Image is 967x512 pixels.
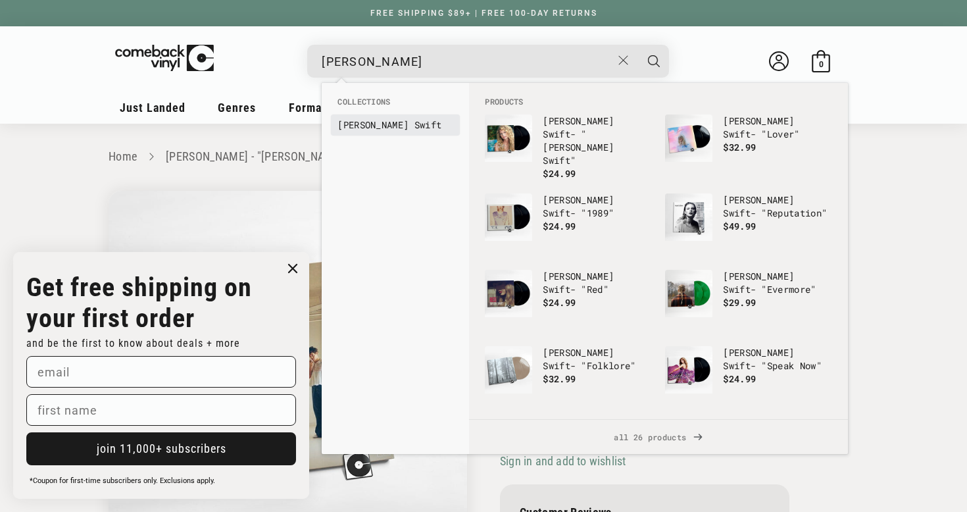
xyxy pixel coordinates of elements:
li: products: Taylor Swift - "Evermore" [658,263,839,340]
span: Formats [289,101,332,115]
p: - "Evermore" [723,270,832,296]
a: Taylor Swift - "Taylor Swift" [PERSON_NAME] Swift- "[PERSON_NAME] Swift" $24.99 [485,115,652,180]
a: Taylor Swift - "Folklore" [PERSON_NAME] Swift- "Folklore" $32.99 [485,346,652,409]
img: Taylor Swift - "Evermore" [665,270,712,317]
img: Taylor Swift - "Reputation" [665,193,712,241]
input: email [26,356,296,388]
span: and be the first to know about deals + more [26,337,240,349]
a: [PERSON_NAME] Swift [337,118,453,132]
div: Products [469,83,848,419]
b: [PERSON_NAME] [723,270,794,282]
b: [PERSON_NAME] [543,141,614,153]
b: [PERSON_NAME] [543,193,614,206]
b: Swift [543,128,570,140]
li: products: Taylor Swift - "Lover" [658,108,839,184]
a: Home [109,149,137,163]
button: Sign in and add to wishlist [500,453,630,469]
span: $29.99 [723,296,756,309]
img: Taylor Swift - "Taylor Swift" [485,115,532,162]
b: [PERSON_NAME] [723,115,794,127]
b: Swift [414,118,442,131]
li: products: Taylor Swift - "Speak Now" [658,340,839,416]
a: Taylor Swift - "Red" [PERSON_NAME] Swift- "Red" $24.99 [485,270,652,333]
li: products: Taylor Swift - "Reputation" [658,187,839,263]
span: $24.99 [543,296,576,309]
strong: Get free shipping on your first order [26,272,252,334]
span: $32.99 [543,372,576,385]
b: Swift [723,283,751,295]
b: Swift [543,359,570,372]
b: Swift [723,207,751,219]
img: Taylor Swift - "Lover" [665,115,712,162]
img: Taylor Swift - "Speak Now" [665,346,712,394]
p: - "Reputation" [723,193,832,220]
p: - "Red" [543,270,652,296]
span: Just Landed [120,101,186,115]
span: *Coupon for first-time subscribers only. Exclusions apply. [30,476,215,485]
b: [PERSON_NAME] [337,118,409,131]
input: first name [26,394,296,426]
li: products: Taylor Swift - "Red (Taylor's Version)" [478,416,658,495]
input: When autocomplete results are available use up and down arrows to review and enter to select [322,48,612,75]
button: Close dialog [283,259,303,278]
span: all 26 products [480,420,837,454]
b: Swift [723,359,751,372]
p: - " " [543,115,652,167]
p: - "Speak Now" [723,346,832,372]
img: Taylor Swift - "Folklore" [485,346,532,394]
b: Swift [543,207,570,219]
nav: breadcrumbs [109,147,858,166]
p: - "1989" [543,193,652,220]
b: [PERSON_NAME] [543,270,614,282]
a: Taylor Swift - "Lover" [PERSON_NAME] Swift- "Lover" $32.99 [665,115,832,178]
li: products: Taylor Swift - "Taylor Swift" [478,108,658,187]
button: Search [637,45,670,78]
button: Close [612,46,636,75]
li: products: Taylor Swift - "Red" [478,263,658,340]
span: $32.99 [723,141,756,153]
a: all 26 products [469,420,848,454]
li: collections: Taylor Swift [331,115,460,136]
span: $24.99 [723,372,756,385]
b: Swift [543,154,570,166]
li: Collections [331,96,460,115]
b: [PERSON_NAME] [543,115,614,127]
span: Genres [218,101,256,115]
span: Sign in and add to wishlist [500,454,626,468]
b: [PERSON_NAME] [543,346,614,359]
img: Taylor Swift - "Red" [485,270,532,317]
p: - "Folklore" [543,346,652,372]
span: $49.99 [723,220,756,232]
li: products: Taylor Swift - "1989" [478,187,658,263]
a: Taylor Swift - "Evermore" [PERSON_NAME] Swift- "Evermore" $29.99 [665,270,832,333]
li: Products [478,96,839,108]
b: Swift [543,283,570,295]
b: [PERSON_NAME] [723,193,794,206]
li: products: Taylor Swift - "Folklore" [478,340,658,416]
div: View All [469,419,848,454]
p: - "Lover" [723,115,832,141]
a: Taylor Swift - "Reputation" [PERSON_NAME] Swift- "Reputation" $49.99 [665,193,832,257]
a: Taylor Swift - "Speak Now" [PERSON_NAME] Swift- "Speak Now" $24.99 [665,346,832,409]
a: [PERSON_NAME] - "[PERSON_NAME]'s House" [166,149,389,163]
div: Search [307,45,669,78]
button: join 11,000+ subscribers [26,432,296,465]
b: [PERSON_NAME] [723,346,794,359]
a: FREE SHIPPING $89+ | FREE 100-DAY RETURNS [357,9,610,18]
a: Taylor Swift - "1989" [PERSON_NAME] Swift- "1989" $24.99 [485,193,652,257]
img: Taylor Swift - "1989" [485,193,532,241]
b: Swift [723,128,751,140]
div: Collections [322,83,469,142]
li: products: Taylor Swift - "Fearless (Taylor's Version)" [658,416,839,495]
span: $24.99 [543,220,576,232]
span: 0 [819,59,824,69]
span: $24.99 [543,167,576,180]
